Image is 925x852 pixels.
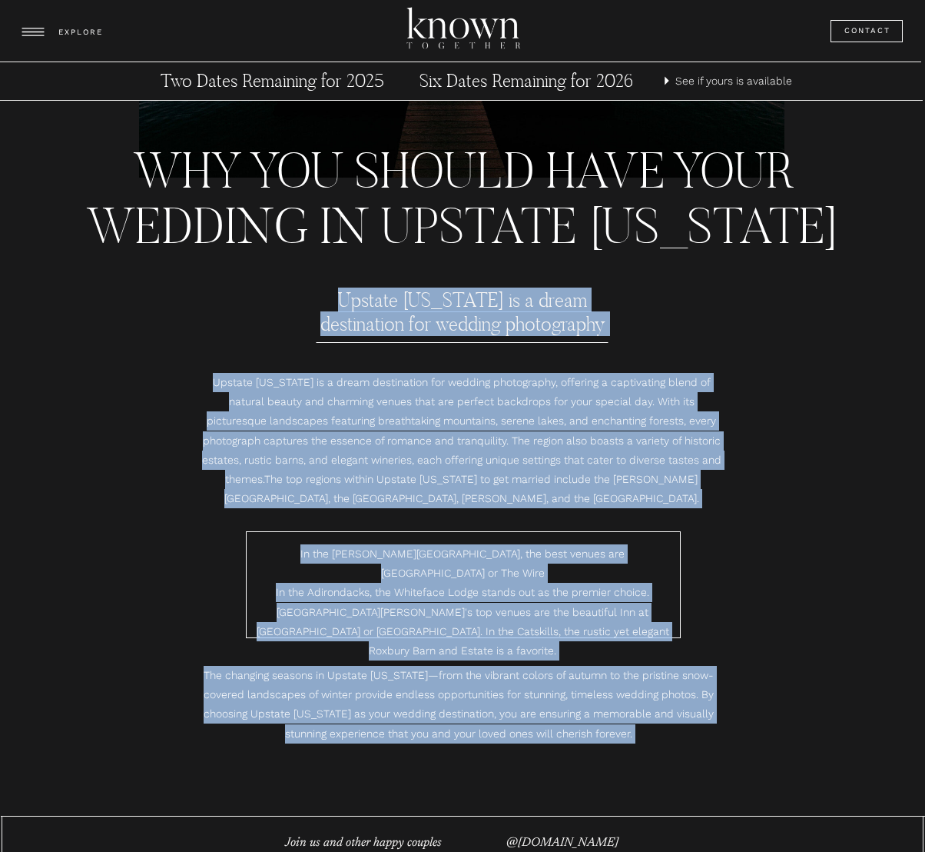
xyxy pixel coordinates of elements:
[201,666,716,732] p: The changing seasons in Upstate [US_STATE]—from the vibrant colors of autumn to the pristine snow...
[129,70,415,93] a: Two Dates Remaining for 2025
[844,24,892,38] a: Contact
[383,70,669,93] a: Six Dates Remaining for 2026
[317,288,608,316] h3: Upstate [US_STATE] is a dream destination for wedding photography
[201,373,722,521] p: Upstate [US_STATE] is a dream destination for wedding photography, offering a captivating blend o...
[675,72,796,91] a: See if yours is available
[82,144,844,194] h2: Why you should have your wedding in upstate [US_STATE]
[58,25,106,40] h3: EXPLORE
[254,544,671,628] p: In the [PERSON_NAME][GEOGRAPHIC_DATA], the best venues are [GEOGRAPHIC_DATA] or The Wire In the A...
